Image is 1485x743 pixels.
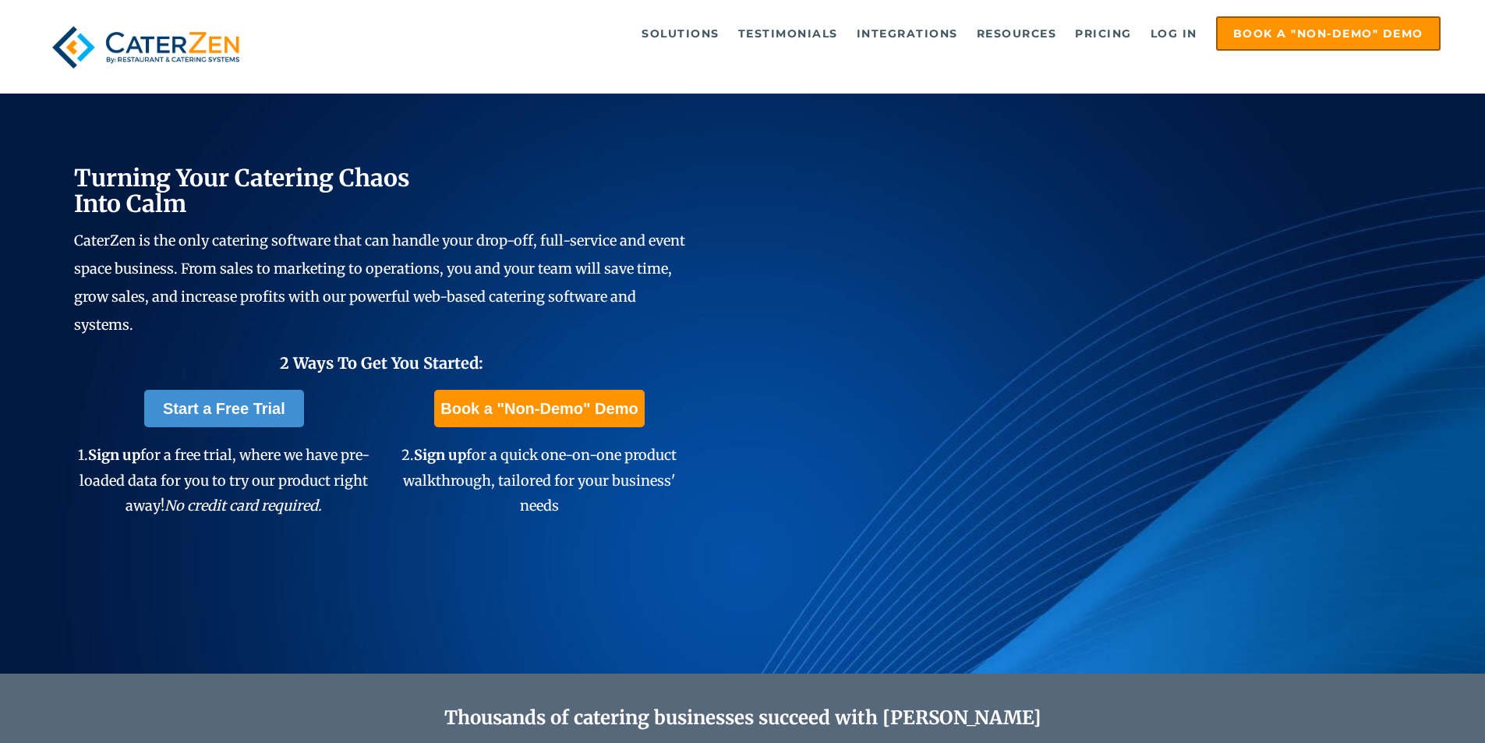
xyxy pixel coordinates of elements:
div: Navigation Menu [283,16,1441,51]
img: caterzen [44,16,247,78]
span: Turning Your Catering Chaos Into Calm [74,163,410,218]
a: Start a Free Trial [144,390,304,427]
a: Testimonials [730,18,846,49]
em: No credit card required. [164,497,322,515]
span: 2. for a quick one-on-one product walkthrough, tailored for your business' needs [401,446,677,515]
span: 2 Ways To Get You Started: [280,353,483,373]
a: Log in [1143,18,1205,49]
iframe: Help widget launcher [1346,682,1468,726]
a: Book a "Non-Demo" Demo [434,390,644,427]
a: Integrations [849,18,966,49]
span: CaterZen is the only catering software that can handle your drop-off, full-service and event spac... [74,232,685,334]
span: Sign up [88,446,140,464]
a: Resources [969,18,1065,49]
a: Book a "Non-Demo" Demo [1216,16,1441,51]
span: Sign up [414,446,466,464]
a: Solutions [634,18,727,49]
span: 1. for a free trial, where we have pre-loaded data for you to try our product right away! [78,446,369,515]
h2: Thousands of catering businesses succeed with [PERSON_NAME] [149,707,1337,730]
a: Pricing [1067,18,1140,49]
